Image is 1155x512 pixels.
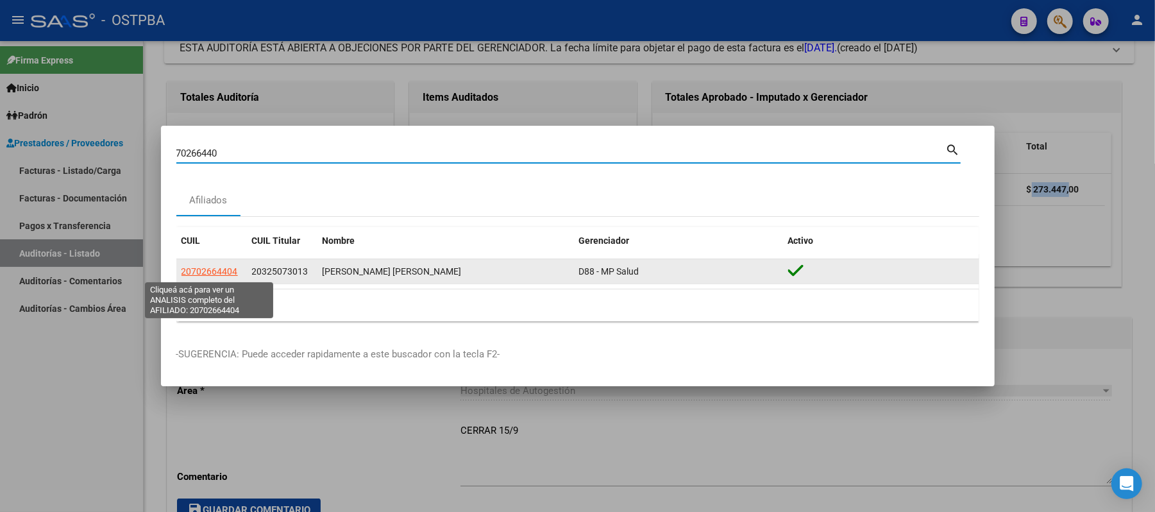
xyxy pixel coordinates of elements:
span: D88 - MP Salud [579,266,639,277]
div: 1 total [176,289,979,321]
div: Afiliados [189,193,227,208]
span: 20325073013 [252,266,308,277]
mat-icon: search [946,141,961,157]
span: CUIL Titular [252,235,301,246]
p: -SUGERENCIA: Puede acceder rapidamente a este buscador con la tecla F2- [176,347,979,362]
datatable-header-cell: Activo [783,227,979,255]
span: CUIL [181,235,201,246]
div: Open Intercom Messenger [1111,468,1142,499]
span: Activo [788,235,814,246]
datatable-header-cell: Gerenciador [574,227,783,255]
div: [PERSON_NAME] [PERSON_NAME] [323,264,569,279]
span: Gerenciador [579,235,630,246]
datatable-header-cell: Nombre [317,227,574,255]
datatable-header-cell: CUIL Titular [247,227,317,255]
datatable-header-cell: CUIL [176,227,247,255]
span: Nombre [323,235,355,246]
span: 20702664404 [181,266,238,277]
